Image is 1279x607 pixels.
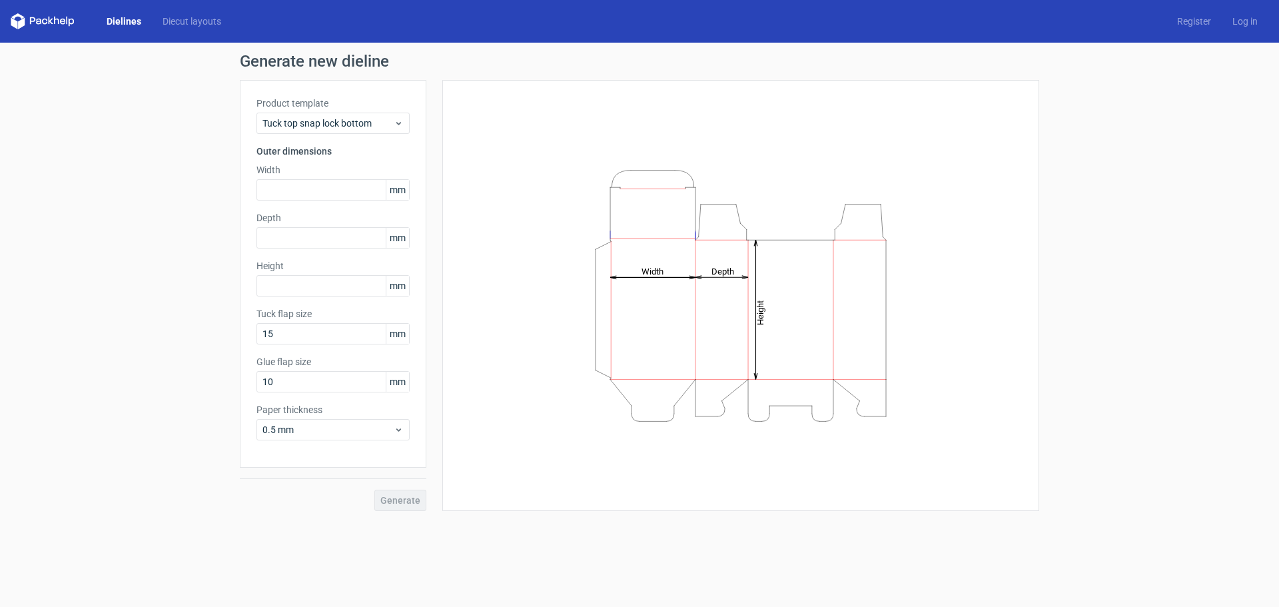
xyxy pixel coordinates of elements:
h1: Generate new dieline [240,53,1039,69]
a: Diecut layouts [152,15,232,28]
a: Dielines [96,15,152,28]
tspan: Height [755,300,765,324]
a: Register [1166,15,1222,28]
span: mm [386,180,409,200]
span: mm [386,276,409,296]
label: Tuck flap size [256,307,410,320]
label: Paper thickness [256,403,410,416]
tspan: Width [641,266,663,276]
label: Depth [256,211,410,225]
a: Log in [1222,15,1268,28]
span: Tuck top snap lock bottom [262,117,394,130]
label: Glue flap size [256,355,410,368]
span: 0.5 mm [262,423,394,436]
label: Product template [256,97,410,110]
tspan: Depth [711,266,734,276]
span: mm [386,372,409,392]
label: Height [256,259,410,273]
span: mm [386,324,409,344]
h3: Outer dimensions [256,145,410,158]
label: Width [256,163,410,177]
span: mm [386,228,409,248]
